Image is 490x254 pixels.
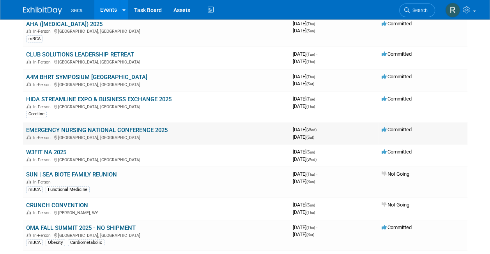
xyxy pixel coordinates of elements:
div: mBCA [26,239,43,246]
span: Search [410,7,428,13]
span: (Sat) [306,82,314,86]
span: [DATE] [293,103,315,109]
span: Committed [382,127,412,132]
span: (Thu) [306,104,315,109]
span: [DATE] [293,209,315,215]
img: ExhibitDay [23,7,62,14]
div: Functional Medicine [46,186,90,193]
span: (Thu) [306,172,315,176]
img: In-Person Event [27,180,31,183]
span: [DATE] [293,81,314,86]
span: In-Person [33,233,53,238]
span: [DATE] [293,134,314,140]
span: [DATE] [293,96,317,102]
img: Rachel Jordan [445,3,460,18]
a: SUN | SEA BIOTE FAMILY REUNION [26,171,117,178]
span: Not Going [382,171,409,177]
div: mBCA [26,35,43,42]
div: [GEOGRAPHIC_DATA], [GEOGRAPHIC_DATA] [26,156,287,162]
span: In-Person [33,157,53,162]
span: [DATE] [293,58,315,64]
span: Committed [382,21,412,26]
span: [DATE] [293,127,319,132]
div: [GEOGRAPHIC_DATA], [GEOGRAPHIC_DATA] [26,58,287,65]
img: In-Person Event [27,135,31,139]
div: [GEOGRAPHIC_DATA], [GEOGRAPHIC_DATA] [26,232,287,238]
a: CRUNCH CONVENTION [26,202,88,209]
div: Cardiometabolic [68,239,104,246]
img: In-Person Event [27,210,31,214]
a: OMA FALL SUMMIT 2025 - NO SHIPMENT [26,224,136,231]
div: Coreline [26,111,47,118]
span: - [316,51,317,57]
span: seca [71,7,83,13]
span: In-Person [33,104,53,109]
span: (Sun) [306,203,315,207]
img: In-Person Event [27,104,31,108]
span: (Sun) [306,150,315,154]
a: W3FIT NA 2025 [26,149,66,156]
span: [DATE] [293,51,317,57]
span: (Tue) [306,52,315,56]
img: In-Person Event [27,82,31,86]
span: (Sat) [306,233,314,237]
span: In-Person [33,82,53,87]
span: [DATE] [293,156,317,162]
a: A4M BHRT SYMPOSIUM [GEOGRAPHIC_DATA] [26,74,147,81]
div: [GEOGRAPHIC_DATA], [GEOGRAPHIC_DATA] [26,81,287,87]
span: Committed [382,96,412,102]
span: - [316,149,317,155]
span: [DATE] [293,202,317,208]
a: EMERGENCY NURSING NATIONAL CONFERENCE 2025 [26,127,168,134]
span: [DATE] [293,149,317,155]
span: (Sun) [306,29,315,33]
div: Obesity [46,239,65,246]
span: (Thu) [306,22,315,26]
span: In-Person [33,210,53,215]
span: In-Person [33,180,53,185]
span: (Tue) [306,97,315,101]
span: (Thu) [306,226,315,230]
div: mBCA [26,186,43,193]
span: - [316,96,317,102]
span: [DATE] [293,21,317,26]
span: Committed [382,74,412,79]
span: - [316,171,317,177]
span: (Thu) [306,60,315,64]
a: AHA ([MEDICAL_DATA]) 2025 [26,21,103,28]
span: - [318,127,319,132]
span: (Sun) [306,180,315,184]
img: In-Person Event [27,157,31,161]
a: Search [399,4,435,17]
span: In-Person [33,60,53,65]
span: - [316,21,317,26]
span: - [316,74,317,79]
a: CLUB SOLUTIONS LEADERSHIP RETREAT [26,51,134,58]
span: [DATE] [293,224,317,230]
span: (Sat) [306,135,314,139]
span: (Wed) [306,157,317,162]
span: - [316,224,317,230]
span: In-Person [33,135,53,140]
span: - [316,202,317,208]
span: (Thu) [306,210,315,215]
a: HIDA STREAMLINE EXPO & BUSINESS EXCHANGE 2025 [26,96,172,103]
span: [DATE] [293,28,315,34]
span: [DATE] [293,171,317,177]
span: Committed [382,224,412,230]
img: In-Person Event [27,233,31,237]
div: [GEOGRAPHIC_DATA], [GEOGRAPHIC_DATA] [26,134,287,140]
img: In-Person Event [27,29,31,33]
span: Not Going [382,202,409,208]
div: [GEOGRAPHIC_DATA], [GEOGRAPHIC_DATA] [26,28,287,34]
span: (Wed) [306,128,317,132]
span: In-Person [33,29,53,34]
img: In-Person Event [27,60,31,64]
div: [PERSON_NAME], WY [26,209,287,215]
span: [DATE] [293,231,314,237]
span: [DATE] [293,74,317,79]
span: [DATE] [293,178,315,184]
span: (Thu) [306,75,315,79]
span: Committed [382,51,412,57]
div: [GEOGRAPHIC_DATA], [GEOGRAPHIC_DATA] [26,103,287,109]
